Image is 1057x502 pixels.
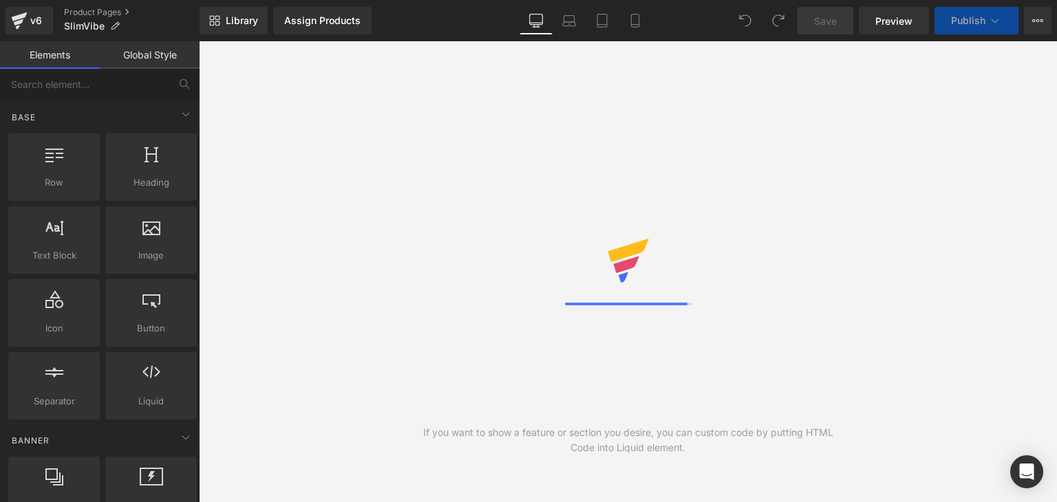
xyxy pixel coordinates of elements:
span: Banner [10,434,51,447]
div: If you want to show a feature or section you desire, you can custom code by putting HTML Code int... [414,425,843,455]
a: Preview [859,7,929,34]
span: Button [109,321,193,336]
a: v6 [6,7,53,34]
span: Base [10,111,37,124]
a: Product Pages [64,7,200,18]
a: Mobile [619,7,652,34]
button: Undo [732,7,759,34]
span: Library [226,14,258,27]
a: Global Style [100,41,200,69]
div: Assign Products [284,15,361,26]
span: Separator [12,394,96,408]
span: Row [12,175,96,190]
button: Publish [935,7,1018,34]
span: Icon [12,321,96,336]
button: More [1024,7,1051,34]
div: Open Intercom Messenger [1010,455,1043,488]
div: v6 [28,12,45,30]
a: Desktop [520,7,553,34]
a: Tablet [586,7,619,34]
span: Heading [109,175,193,190]
span: Text Block [12,248,96,263]
span: Save [814,14,837,28]
span: Image [109,248,193,263]
span: Preview [875,14,912,28]
a: Laptop [553,7,586,34]
button: Redo [765,7,792,34]
span: SlimVibe [64,21,105,32]
span: Liquid [109,394,193,408]
span: Publish [951,15,985,26]
a: New Library [200,7,268,34]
